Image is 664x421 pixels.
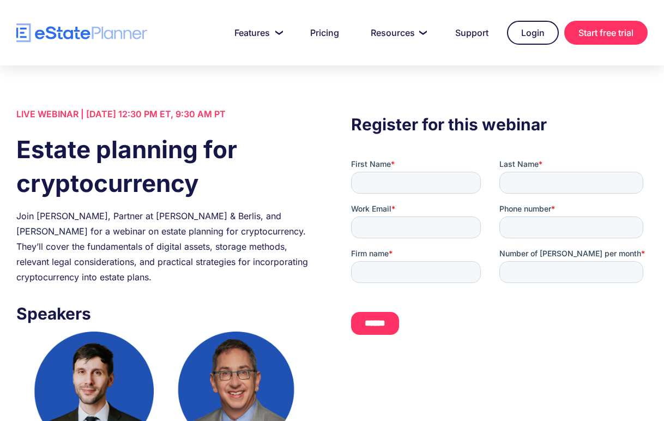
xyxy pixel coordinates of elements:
a: Login [507,21,559,45]
h3: Register for this webinar [351,112,648,137]
div: LIVE WEBINAR | [DATE] 12:30 PM ET, 9:30 AM PT [16,106,313,122]
a: Pricing [297,22,352,44]
a: Start free trial [564,21,648,45]
h1: Estate planning for cryptocurrency [16,133,313,200]
a: Support [442,22,502,44]
a: Resources [358,22,437,44]
h3: Speakers [16,301,313,326]
a: home [16,23,147,43]
iframe: Form 0 [351,159,648,344]
div: Join [PERSON_NAME], Partner at [PERSON_NAME] & Berlis, and [PERSON_NAME] for a webinar on estate ... [16,208,313,285]
a: Features [221,22,292,44]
